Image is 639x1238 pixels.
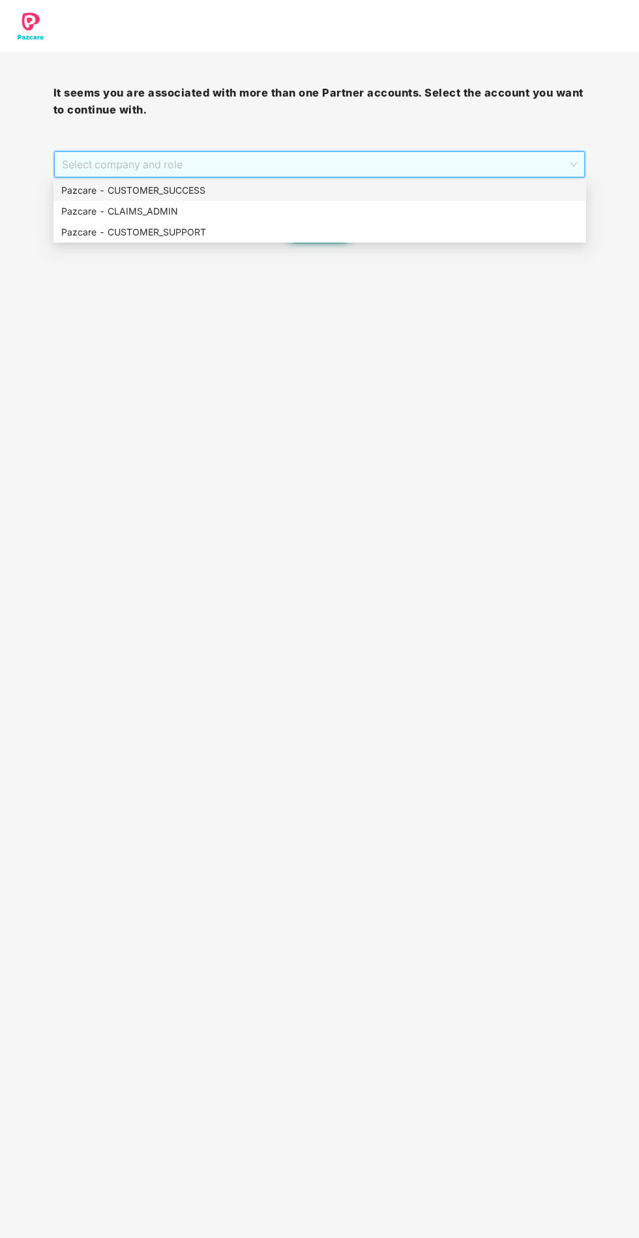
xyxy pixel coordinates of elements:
[53,222,586,243] div: Pazcare - CUSTOMER_SUPPORT
[53,201,586,222] div: Pazcare - CLAIMS_ADMIN
[61,204,578,219] div: Pazcare - CLAIMS_ADMIN
[61,225,578,239] div: Pazcare - CUSTOMER_SUPPORT
[53,85,586,118] h3: It seems you are associated with more than one Partner accounts. Select the account you want to c...
[61,183,578,198] div: Pazcare - CUSTOMER_SUCCESS
[62,152,578,177] span: Select company and role
[53,180,586,201] div: Pazcare - CUSTOMER_SUCCESS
